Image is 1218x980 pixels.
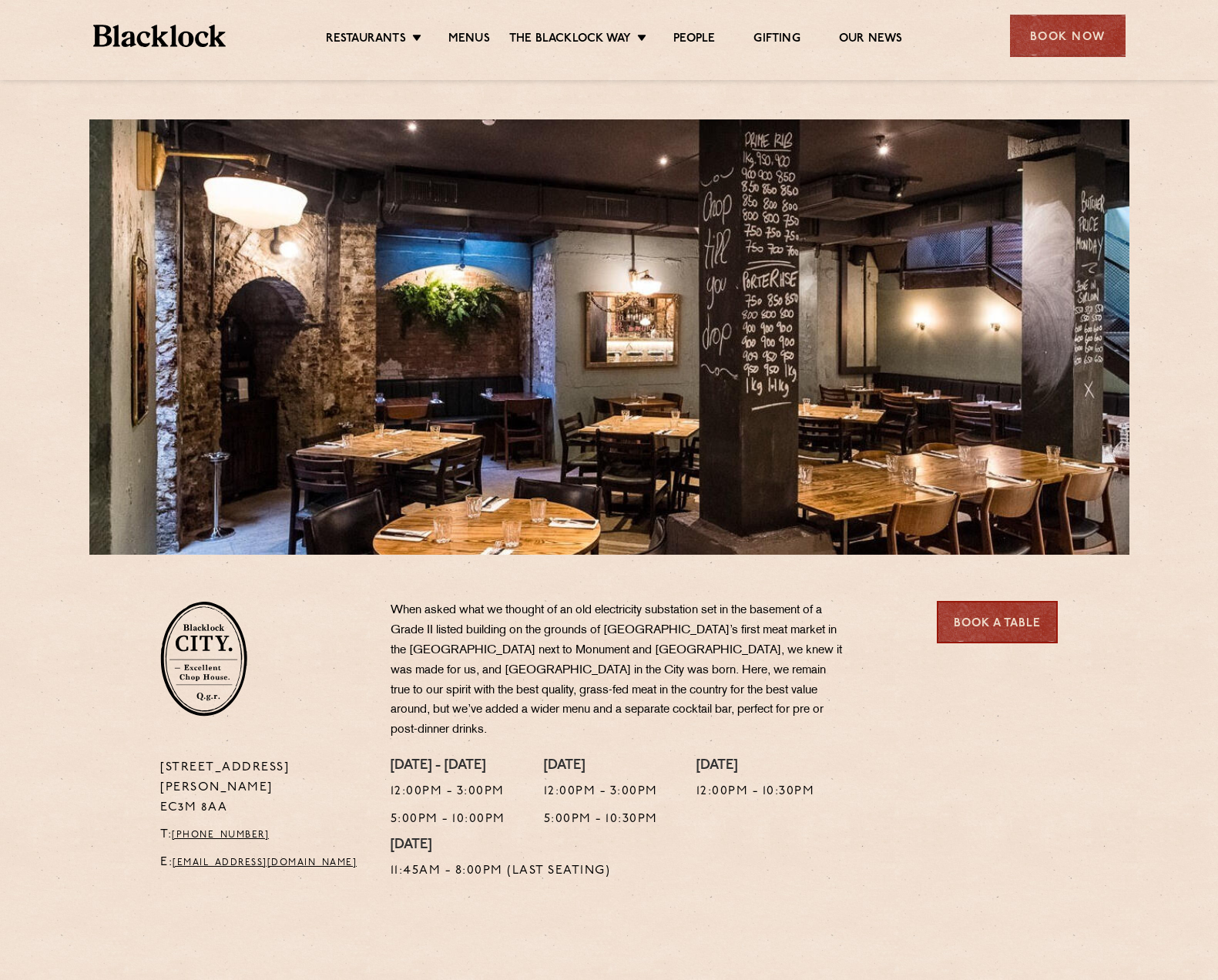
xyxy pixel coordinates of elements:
[391,782,505,802] p: 12:00pm - 3:00pm
[391,601,845,740] p: When asked what we thought of an old electricity substation set in the basement of a Grade II lis...
[93,25,226,47] img: BL_Textured_Logo-footer-cropped.svg
[696,782,815,802] p: 12:00pm - 10:30pm
[673,32,715,49] a: People
[391,810,505,830] p: 5:00pm - 10:00pm
[448,32,490,49] a: Menus
[160,825,367,845] p: T:
[1010,15,1126,57] div: Book Now
[544,758,658,775] h4: [DATE]
[160,601,247,717] img: City-stamp-default.svg
[160,758,367,818] p: [STREET_ADDRESS][PERSON_NAME] EC3M 8AA
[160,853,367,873] p: E:
[173,858,357,868] a: [EMAIL_ADDRESS][DOMAIN_NAME]
[391,758,505,775] h4: [DATE] - [DATE]
[326,32,406,49] a: Restaurants
[753,32,800,49] a: Gifting
[391,861,611,881] p: 11:45am - 8:00pm (Last Seating)
[172,831,269,840] a: [PHONE_NUMBER]
[937,601,1058,643] a: Book a Table
[839,32,903,49] a: Our News
[544,810,658,830] p: 5:00pm - 10:30pm
[696,758,815,775] h4: [DATE]
[391,837,611,854] h4: [DATE]
[509,32,631,49] a: The Blacklock Way
[544,782,658,802] p: 12:00pm - 3:00pm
